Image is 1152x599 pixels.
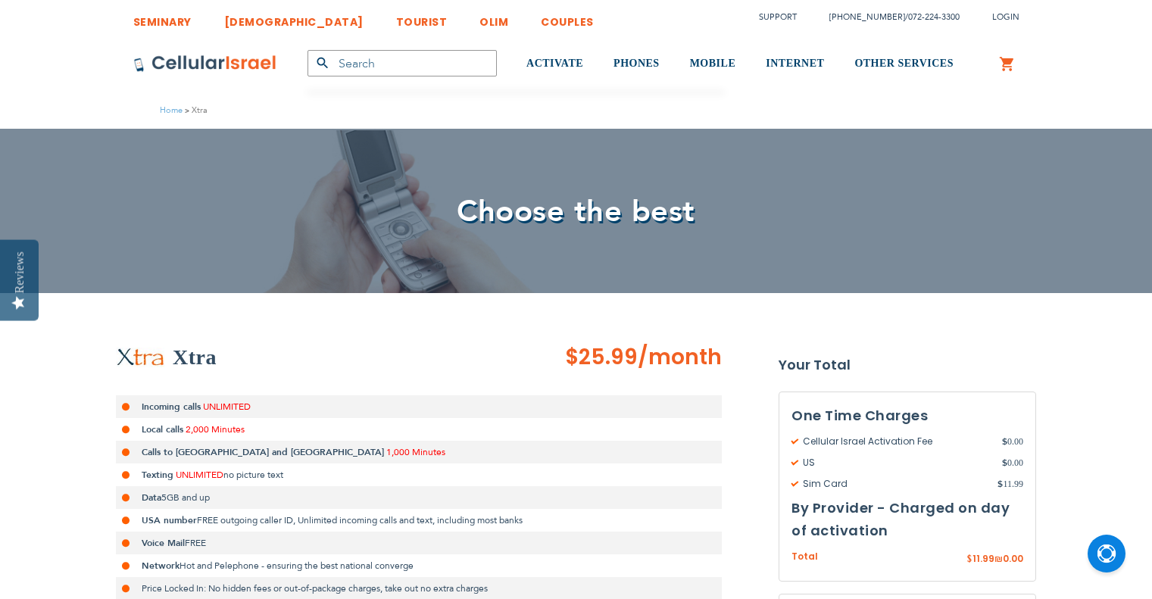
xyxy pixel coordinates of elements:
[133,4,192,32] a: SEMINARY
[690,36,736,92] a: MOBILE
[791,435,1002,448] span: Cellular Israel Activation Fee
[966,553,972,566] span: $
[1002,435,1007,448] span: $
[541,4,594,32] a: COUPLES
[185,537,206,549] span: FREE
[133,55,277,73] img: Cellular Israel Logo
[386,446,445,458] span: 1,000 Minutes
[791,404,1023,427] h3: One Time Charges
[142,514,197,526] strong: USA number
[854,58,954,69] span: OTHER SERVICES
[638,342,722,373] span: /month
[142,469,173,481] strong: Texting
[142,423,183,435] strong: Local calls
[223,469,283,481] span: no picture text
[1003,552,1023,565] span: 0.00
[997,477,1023,491] span: 11.99
[766,36,824,92] a: INTERNET
[13,251,27,293] div: Reviews
[1002,456,1023,470] span: 0.00
[173,342,217,373] h2: Xtra
[766,58,824,69] span: INTERNET
[565,342,638,372] span: $25.99
[116,486,722,509] li: 5GB and up
[203,401,251,413] span: UNLIMITED
[854,36,954,92] a: OTHER SERVICES
[791,497,1023,542] h3: By Provider - Charged on day of activation
[613,58,660,69] span: PHONES
[142,446,384,458] strong: Calls to [GEOGRAPHIC_DATA] and [GEOGRAPHIC_DATA]
[779,354,1036,376] strong: Your Total
[829,11,905,23] a: [PHONE_NUMBER]
[814,6,960,28] li: /
[479,4,508,32] a: OLIM
[1002,456,1007,470] span: $
[396,4,448,32] a: TOURIST
[308,50,497,76] input: Search
[526,36,583,92] a: ACTIVATE
[142,401,201,413] strong: Incoming calls
[759,11,797,23] a: Support
[791,456,1002,470] span: US
[457,191,695,232] span: Choose the best
[613,36,660,92] a: PHONES
[197,514,523,526] span: FREE outgoing caller ID, Unlimited incoming calls and text, including most banks
[160,105,183,116] a: Home
[972,552,994,565] span: 11.99
[116,348,165,367] img: Xtra
[994,553,1003,566] span: ₪
[690,58,736,69] span: MOBILE
[791,477,997,491] span: Sim Card
[183,103,208,117] li: Xtra
[997,477,1003,491] span: $
[224,4,364,32] a: [DEMOGRAPHIC_DATA]
[176,469,223,481] span: UNLIMITED
[992,11,1019,23] span: Login
[142,537,185,549] strong: Voice Mail
[791,550,818,564] span: Total
[186,423,245,435] span: 2,000 Minutes
[180,560,414,572] span: Hot and Pelephone - ensuring the best national converge
[908,11,960,23] a: 072-224-3300
[142,560,180,572] strong: Network
[526,58,583,69] span: ACTIVATE
[142,491,161,504] strong: Data
[1002,435,1023,448] span: 0.00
